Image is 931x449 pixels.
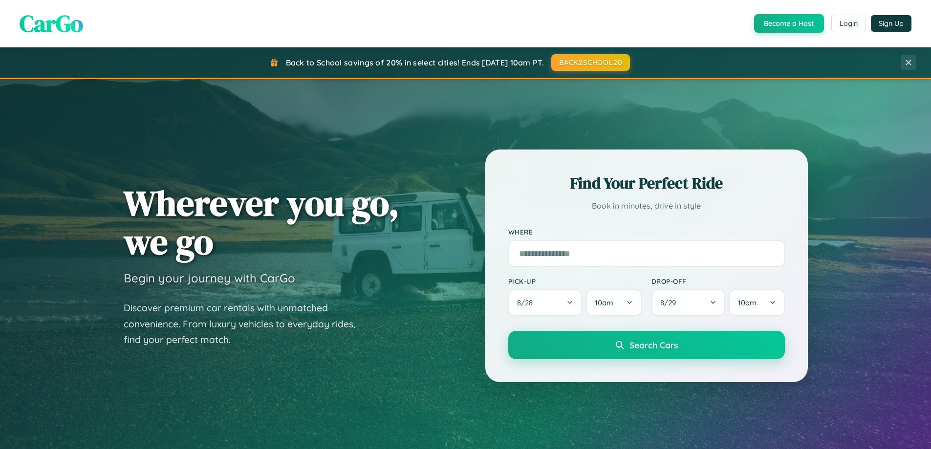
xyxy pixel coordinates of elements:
span: 8 / 29 [660,298,681,307]
label: Where [508,228,785,236]
button: 10am [729,289,784,316]
button: Sign Up [871,15,911,32]
p: Discover premium car rentals with unmatched convenience. From luxury vehicles to everyday rides, ... [124,300,368,348]
button: 10am [586,289,641,316]
button: Login [831,15,866,32]
span: 10am [738,298,757,307]
h2: Find Your Perfect Ride [508,172,785,194]
span: Back to School savings of 20% in select cities! Ends [DATE] 10am PT. [286,58,544,67]
p: Book in minutes, drive in style [508,199,785,213]
button: Become a Host [754,14,824,33]
span: Search Cars [629,340,678,350]
label: Drop-off [651,277,785,285]
label: Pick-up [508,277,642,285]
button: 8/29 [651,289,726,316]
span: 8 / 28 [517,298,538,307]
button: Search Cars [508,331,785,359]
h1: Wherever you go, we go [124,184,399,261]
h3: Begin your journey with CarGo [124,271,295,285]
span: 10am [595,298,613,307]
button: BACK2SCHOOL20 [551,54,630,71]
span: CarGo [20,7,83,40]
button: 8/28 [508,289,583,316]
